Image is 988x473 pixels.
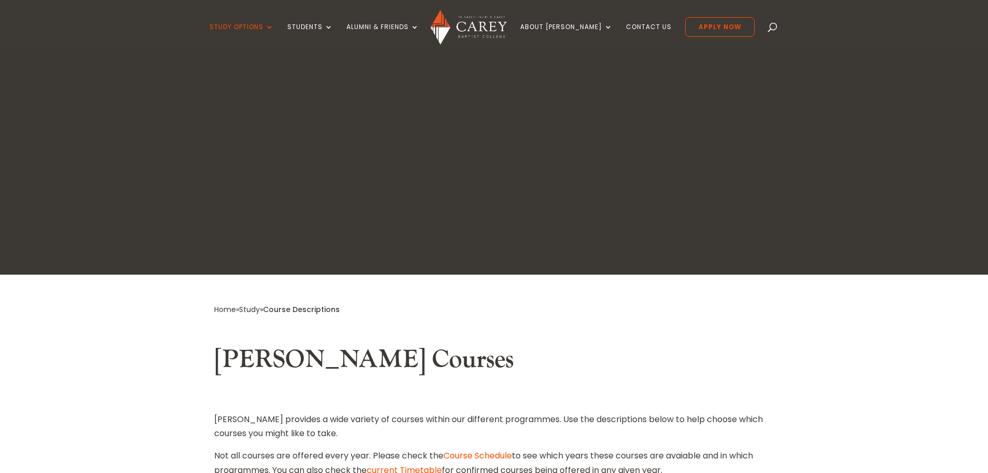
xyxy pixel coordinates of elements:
a: Course Schedule [443,450,512,462]
span: Course Descriptions [263,304,340,315]
a: Contact Us [626,23,672,48]
a: Students [287,23,333,48]
a: Study [239,304,260,315]
a: Study Options [210,23,274,48]
p: [PERSON_NAME] provides a wide variety of courses within our different programmes. Use the descrip... [214,412,774,449]
img: Carey Baptist College [430,10,507,45]
span: » » [214,304,340,315]
a: Home [214,304,236,315]
h2: [PERSON_NAME] Courses [214,345,774,380]
a: About [PERSON_NAME] [520,23,613,48]
a: Apply Now [685,17,755,37]
a: Alumni & Friends [346,23,419,48]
